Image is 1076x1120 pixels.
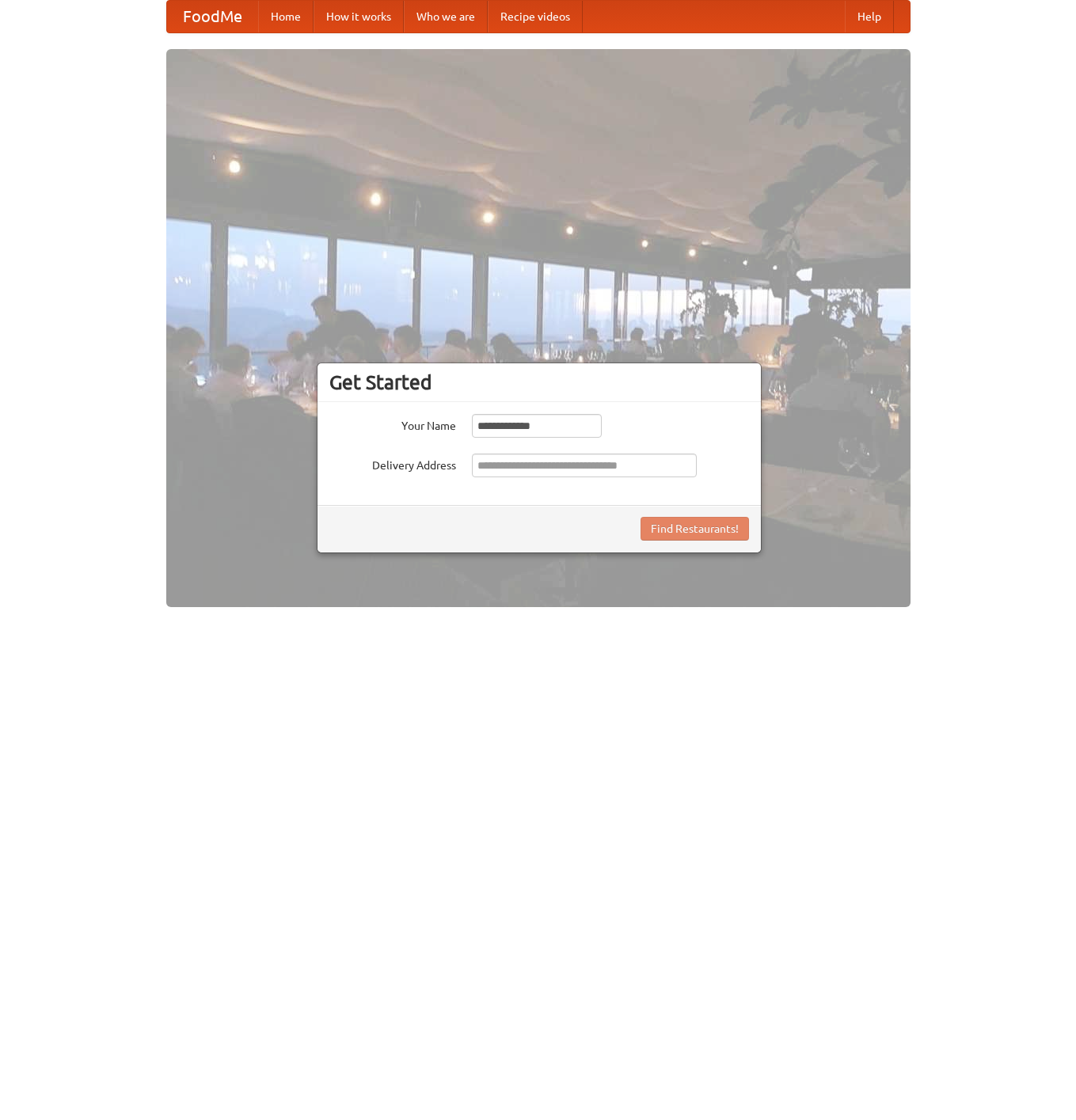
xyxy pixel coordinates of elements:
[404,1,488,32] a: Who we are
[329,370,749,394] h3: Get Started
[845,1,894,32] a: Help
[488,1,583,32] a: Recipe videos
[641,517,749,541] button: Find Restaurants!
[167,1,258,32] a: FoodMe
[329,414,456,434] label: Your Name
[329,454,456,473] label: Delivery Address
[314,1,404,32] a: How it works
[258,1,314,32] a: Home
